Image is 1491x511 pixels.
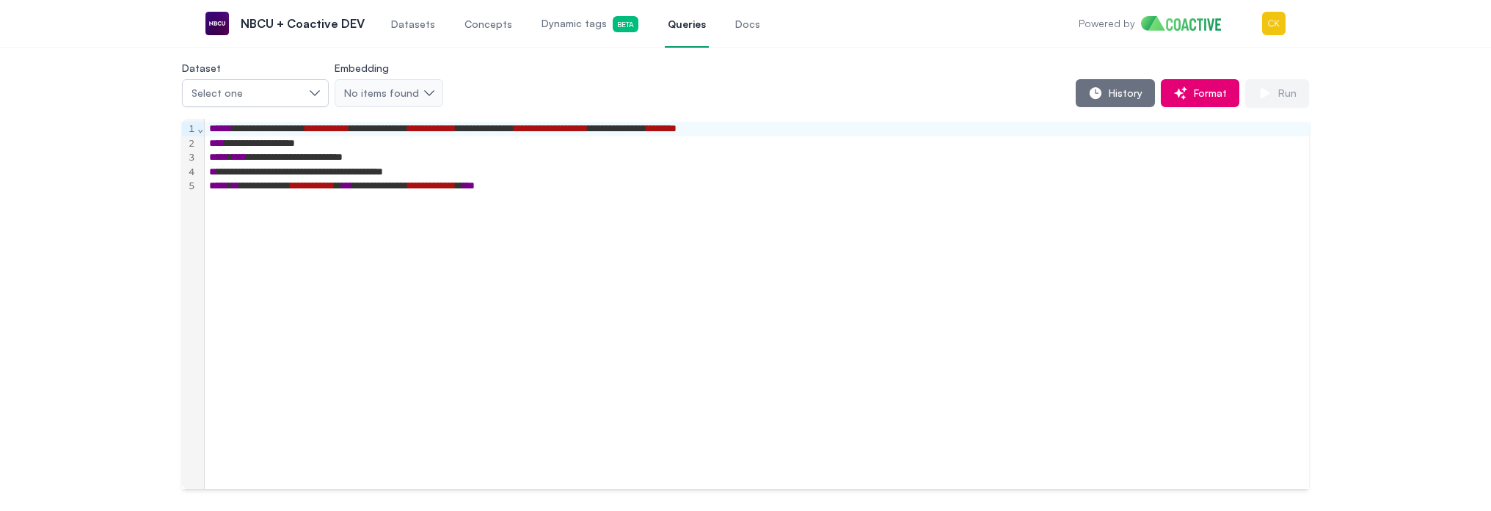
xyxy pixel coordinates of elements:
label: Embedding [335,62,389,74]
span: Datasets [391,17,435,32]
button: Format [1161,79,1239,107]
span: Fold line [197,122,204,135]
div: 4 [182,165,197,180]
span: Select one [192,86,243,100]
span: Format [1188,86,1227,100]
div: 3 [182,150,197,165]
img: Menu for the logged in user [1262,12,1286,35]
img: Home [1141,16,1233,31]
button: Select one [182,79,329,107]
button: Run [1245,79,1309,107]
span: History [1103,86,1142,100]
p: Powered by [1079,16,1135,31]
div: 2 [182,136,197,151]
div: 5 [182,179,197,194]
p: NBCU + Coactive DEV [241,15,365,32]
div: 1 [182,122,197,136]
span: Beta [613,16,638,32]
span: Queries [668,17,706,32]
span: Dynamic tags [542,16,638,32]
label: Dataset [182,62,221,74]
img: NBCU + Coactive DEV [205,12,229,35]
span: Run [1272,86,1297,100]
span: No items found [344,86,419,100]
button: History [1076,79,1155,107]
span: Concepts [464,17,512,32]
button: No items found [335,79,443,107]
